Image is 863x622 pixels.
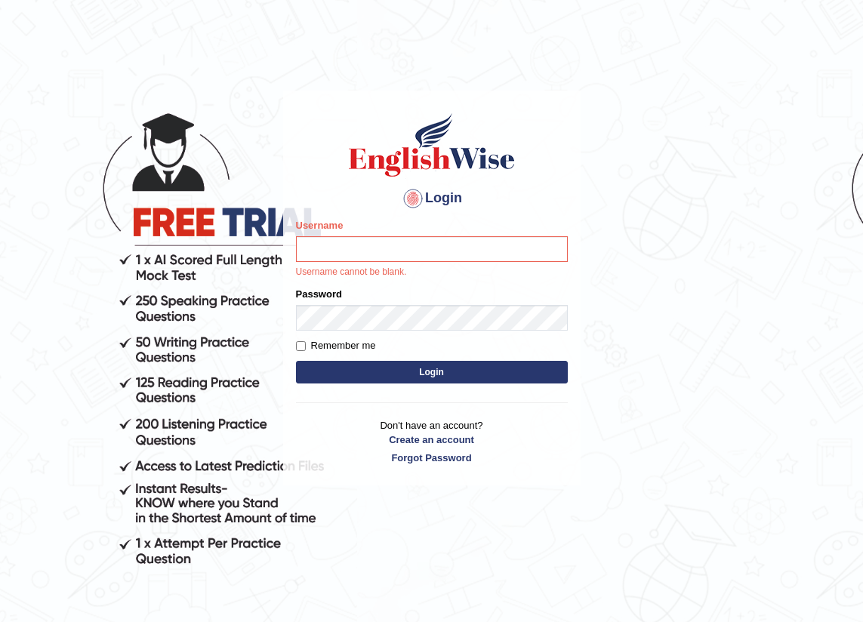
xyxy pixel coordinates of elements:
img: Logo of English Wise sign in for intelligent practice with AI [346,111,518,179]
label: Remember me [296,338,376,353]
p: Username cannot be blank. [296,266,568,279]
button: Login [296,361,568,383]
a: Forgot Password [296,451,568,465]
h4: Login [296,186,568,211]
a: Create an account [296,433,568,447]
label: Username [296,218,344,232]
p: Don't have an account? [296,418,568,465]
label: Password [296,287,342,301]
input: Remember me [296,341,306,351]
